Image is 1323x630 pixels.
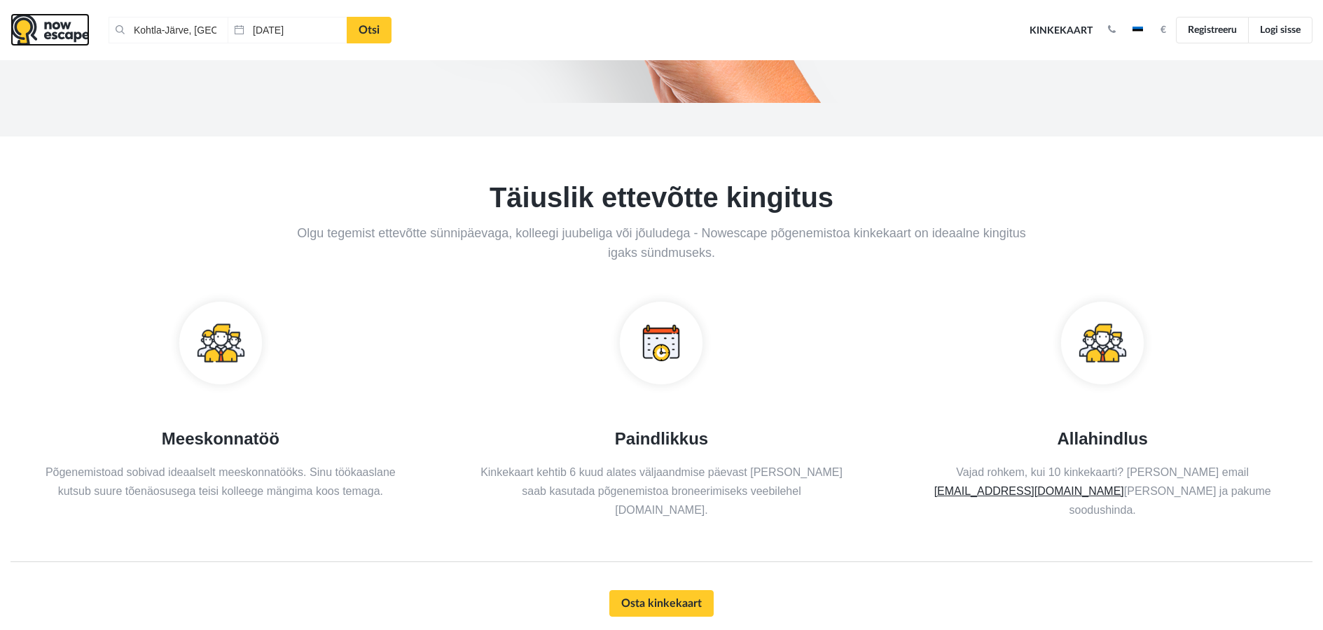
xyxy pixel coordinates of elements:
div: Paindlikkus [480,428,844,449]
a: Registreeru [1176,17,1249,43]
a: Logi sisse [1248,17,1312,43]
a: [EMAIL_ADDRESS][DOMAIN_NAME] [934,482,1124,500]
a: Otsi [347,17,392,43]
div: Meeskonnatöö [39,428,403,449]
button: € [1154,23,1173,37]
img: logo [11,13,90,46]
input: Koha või toa nimi [109,17,228,43]
img: et.jpg [1132,27,1143,34]
p: Põgenemistoad sobivad ideaalselt meeskonnatööks. Sinu töökaaslane kutsub suure tõenäosusega teisi... [39,463,403,500]
strong: € [1161,25,1166,35]
a: Kinkekaart [1025,15,1097,46]
p: Kinkekaart kehtib 6 kuud alates väljaandmise päevast [PERSON_NAME] saab kasutada põgenemistoa bro... [480,463,844,519]
h3: Täiuslik ettevõtte kingitus [286,185,1037,209]
h4: Olgu tegemist ettevõtte sünnipäevaga, kolleegi juubeliga või jõuludega - Nowescape põgenemistoa k... [286,223,1037,262]
div: Allahindlus [920,428,1284,449]
a: Osta kinkekaart [609,590,714,617]
p: Vajad rohkem, kui 10 kinkekaarti? [PERSON_NAME] email [PERSON_NAME] ja pakume soodushinda. [920,463,1284,519]
input: Kuupäev [228,17,347,43]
